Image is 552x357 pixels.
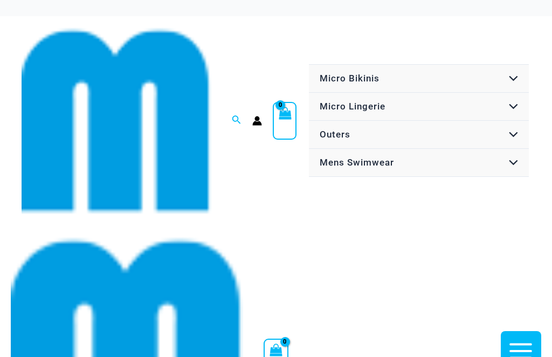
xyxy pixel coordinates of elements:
img: cropped mm emblem [22,26,211,216]
nav: Site Navigation [307,63,530,178]
a: Account icon link [252,116,262,126]
a: OutersMenu ToggleMenu Toggle [309,121,529,149]
span: Micro Lingerie [320,101,385,112]
a: Micro BikinisMenu ToggleMenu Toggle [309,65,529,93]
span: Micro Bikinis [320,73,379,84]
span: Outers [320,129,350,140]
span: Mens Swimwear [320,157,394,168]
a: Search icon link [232,114,241,127]
a: Micro LingerieMenu ToggleMenu Toggle [309,93,529,121]
a: View Shopping Cart, empty [273,102,296,140]
a: Mens SwimwearMenu ToggleMenu Toggle [309,149,529,177]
